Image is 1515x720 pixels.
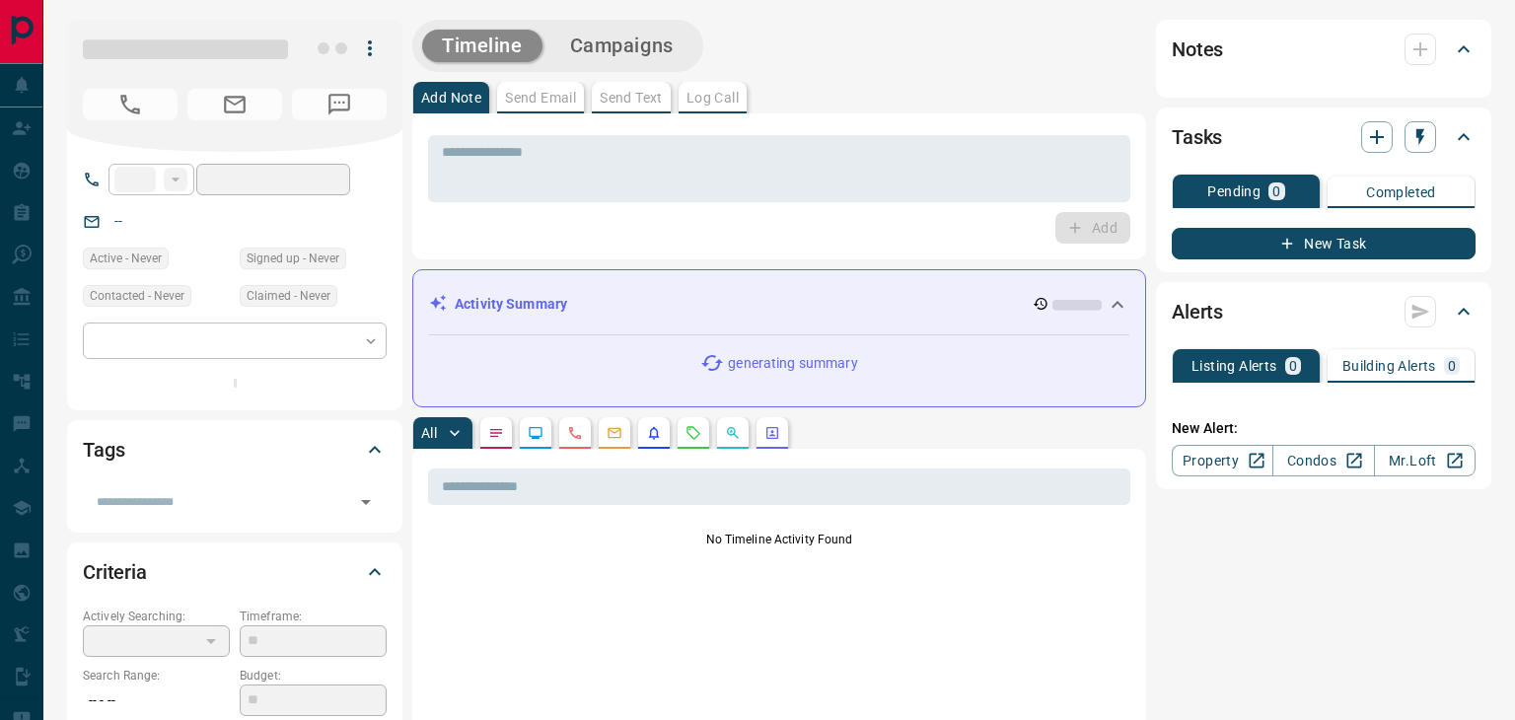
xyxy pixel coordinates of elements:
a: -- [114,213,122,229]
div: Tasks [1172,113,1476,161]
p: Actively Searching: [83,608,230,625]
span: No Email [187,89,282,120]
p: All [421,426,437,440]
p: Activity Summary [455,294,567,315]
p: generating summary [728,353,857,374]
p: Listing Alerts [1191,359,1277,373]
div: Notes [1172,26,1476,73]
button: Open [352,488,380,516]
span: Claimed - Never [247,286,330,306]
a: Condos [1272,445,1374,476]
svg: Listing Alerts [646,425,662,441]
svg: Notes [488,425,504,441]
button: Campaigns [550,30,693,62]
p: Add Note [421,91,481,105]
p: -- - -- [83,684,230,717]
svg: Lead Browsing Activity [528,425,543,441]
p: 0 [1448,359,1456,373]
p: Budget: [240,667,387,684]
div: Criteria [83,548,387,596]
span: Active - Never [90,249,162,268]
p: New Alert: [1172,418,1476,439]
p: 0 [1272,184,1280,198]
span: No Number [292,89,387,120]
div: Alerts [1172,288,1476,335]
a: Mr.Loft [1374,445,1476,476]
p: 0 [1289,359,1297,373]
a: Property [1172,445,1273,476]
p: Timeframe: [240,608,387,625]
svg: Opportunities [725,425,741,441]
button: New Task [1172,228,1476,259]
h2: Alerts [1172,296,1223,327]
p: No Timeline Activity Found [428,531,1130,548]
p: Search Range: [83,667,230,684]
div: Activity Summary [429,286,1129,323]
svg: Requests [685,425,701,441]
span: Signed up - Never [247,249,339,268]
p: Completed [1366,185,1436,199]
svg: Emails [607,425,622,441]
h2: Criteria [83,556,147,588]
span: Contacted - Never [90,286,184,306]
div: Tags [83,426,387,473]
h2: Notes [1172,34,1223,65]
h2: Tags [83,434,124,466]
button: Timeline [422,30,542,62]
svg: Agent Actions [764,425,780,441]
span: No Number [83,89,178,120]
p: Building Alerts [1342,359,1436,373]
svg: Calls [567,425,583,441]
h2: Tasks [1172,121,1222,153]
p: Pending [1207,184,1261,198]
